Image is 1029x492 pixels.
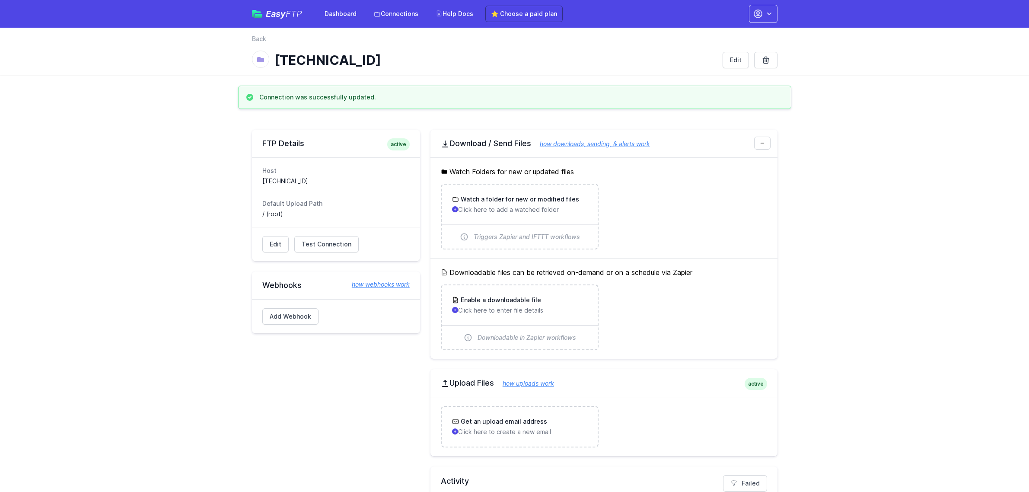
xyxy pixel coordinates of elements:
h5: Downloadable files can be retrieved on-demand or on a schedule via Zapier [441,267,767,278]
a: Help Docs [430,6,478,22]
img: easyftp_logo.png [252,10,262,18]
a: Test Connection [294,236,359,252]
a: Add Webhook [262,308,319,325]
h3: Get an upload email address [459,417,547,426]
a: how downloads, sending, & alerts work [531,140,650,147]
span: active [387,138,410,150]
p: Click here to enter file details [452,306,587,315]
a: Get an upload email address Click here to create a new email [442,407,598,447]
a: EasyFTP [252,10,302,18]
dd: [TECHNICAL_ID] [262,177,410,185]
a: Failed [723,475,767,492]
a: how webhooks work [343,280,410,289]
span: Triggers Zapier and IFTTT workflows [474,233,580,241]
span: FTP [286,9,302,19]
span: Downloadable in Zapier workflows [478,333,576,342]
a: ⭐ Choose a paid plan [485,6,563,22]
a: Watch a folder for new or modified files Click here to add a watched folder Triggers Zapier and I... [442,185,598,249]
h3: Enable a downloadable file [459,296,541,304]
a: how uploads work [494,380,554,387]
a: Connections [369,6,424,22]
nav: Breadcrumb [252,35,777,48]
a: Dashboard [319,6,362,22]
h2: Activity [441,475,767,487]
dt: Default Upload Path [262,199,410,208]
a: Edit [723,52,749,68]
h2: FTP Details [262,138,410,149]
h2: Download / Send Files [441,138,767,149]
a: Enable a downloadable file Click here to enter file details Downloadable in Zapier workflows [442,285,598,349]
dt: Host [262,166,410,175]
h3: Connection was successfully updated. [259,93,376,102]
p: Click here to create a new email [452,428,587,436]
span: active [745,378,767,390]
span: Easy [266,10,302,18]
h1: [TECHNICAL_ID] [274,52,716,68]
a: Edit [262,236,289,252]
h2: Webhooks [262,280,410,291]
h5: Watch Folders for new or updated files [441,166,767,177]
span: Test Connection [302,240,351,249]
h3: Watch a folder for new or modified files [459,195,579,204]
h2: Upload Files [441,378,767,388]
p: Click here to add a watched folder [452,205,587,214]
dd: / (root) [262,210,410,218]
a: Back [252,35,266,43]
